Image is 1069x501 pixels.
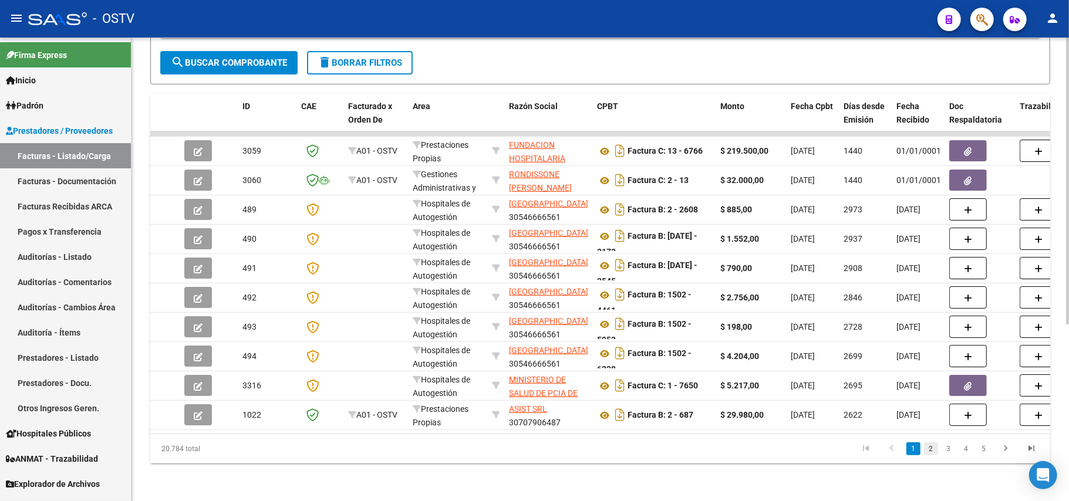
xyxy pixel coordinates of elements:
div: 30589663256 [509,138,588,163]
span: Trazabilidad [1020,101,1067,111]
span: Gestiones Administrativas y Otros [413,170,476,206]
span: [GEOGRAPHIC_DATA] [509,346,588,355]
span: [DATE] [896,322,920,331]
span: [DATE] [896,351,920,361]
span: CPBT [597,101,618,111]
strong: Factura B: [DATE] - 3545 [597,261,697,286]
span: CAE [301,101,316,111]
i: Descargar documento [612,141,628,160]
strong: $ 198,00 [720,322,752,331]
a: go to first page [855,442,877,455]
span: 01/01/0001 [896,175,941,185]
span: A01 - OSTV [356,175,397,185]
datatable-header-cell: Razón Social [504,94,592,145]
strong: Factura B: [DATE] - 3173 [597,232,697,257]
strong: $ 790,00 [720,263,752,273]
span: [DATE] [896,234,920,243]
span: Hospitales de Autogestión [413,199,470,222]
div: 30707906487 [509,402,588,427]
span: [DATE] [896,205,920,214]
li: page 5 [975,439,993,459]
span: 3316 [242,381,261,390]
span: Buscar Comprobante [171,57,287,68]
span: 491 [242,263,257,273]
div: 30546666561 [509,314,588,339]
span: Hospitales de Autogestión [413,316,470,339]
span: ASIST SRL [509,404,547,414]
div: 20315522928 [509,168,588,192]
span: ANMAT - Trazabilidad [6,452,98,465]
mat-icon: search [171,55,185,69]
strong: Factura C: 1 - 7650 [628,381,698,391]
i: Descargar documento [612,405,628,424]
div: 30626983398 [509,373,588,398]
div: 30546666561 [509,285,588,310]
span: Hospitales de Autogestión [413,287,470,310]
span: - OSTV [93,6,134,32]
i: Descargar documento [612,314,628,333]
strong: Factura B: 2 - 2608 [628,205,698,215]
a: 1 [906,442,920,455]
span: 493 [242,322,257,331]
i: Descargar documento [612,285,628,304]
mat-icon: menu [9,11,23,25]
span: 490 [242,234,257,243]
span: 2699 [844,351,862,361]
strong: Factura B: 1502 - 4461 [597,290,692,316]
span: MINISTERIO DE SALUD DE PCIA DE BSAS [509,375,578,411]
span: 2695 [844,381,862,390]
span: Fecha Cpbt [791,101,833,111]
span: 2728 [844,322,862,331]
span: ID [242,101,250,111]
span: 01/01/0001 [896,146,941,155]
span: [DATE] [791,175,815,185]
span: [DATE] [791,205,815,214]
span: Explorador de Archivos [6,478,100,490]
div: 30546666561 [509,256,588,280]
datatable-header-cell: Fecha Cpbt [786,94,839,145]
datatable-header-cell: CPBT [592,94,716,145]
span: 2908 [844,263,862,273]
datatable-header-cell: Area [408,94,487,145]
i: Descargar documento [612,344,628,363]
a: 5 [977,442,991,455]
span: A01 - OSTV [356,410,397,419]
strong: $ 32.000,00 [720,175,764,185]
span: Prestadores / Proveedores [6,124,113,137]
span: 494 [242,351,257,361]
span: [DATE] [896,263,920,273]
li: page 1 [905,439,922,459]
span: [DATE] [791,263,815,273]
mat-icon: person [1046,11,1060,25]
span: [DATE] [791,146,815,155]
span: [DATE] [791,293,815,302]
datatable-header-cell: Doc Respaldatoria [945,94,1015,145]
span: Prestaciones Propias [413,404,468,427]
span: [DATE] [791,322,815,331]
span: Inicio [6,74,36,87]
span: [DATE] [791,234,815,243]
strong: $ 885,00 [720,205,752,214]
a: 3 [942,442,956,455]
span: 1440 [844,175,862,185]
strong: $ 5.217,00 [720,381,759,390]
li: page 3 [940,439,957,459]
span: 2846 [844,293,862,302]
span: Prestaciones Propias [413,140,468,163]
span: [GEOGRAPHIC_DATA] [509,287,588,296]
span: Días desde Emisión [844,101,885,124]
span: Firma Express [6,49,67,62]
span: Fecha Recibido [896,101,929,124]
a: go to previous page [881,442,903,455]
strong: Factura C: 13 - 6766 [628,147,703,156]
span: 2622 [844,410,862,419]
strong: Factura B: 2 - 687 [628,411,693,420]
a: go to last page [1020,442,1043,455]
div: 30546666561 [509,197,588,222]
i: Descargar documento [612,256,628,275]
i: Descargar documento [612,226,628,245]
strong: Factura C: 2 - 13 [628,176,689,185]
span: [GEOGRAPHIC_DATA] [509,199,588,208]
datatable-header-cell: Días desde Emisión [839,94,892,145]
span: 2973 [844,205,862,214]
